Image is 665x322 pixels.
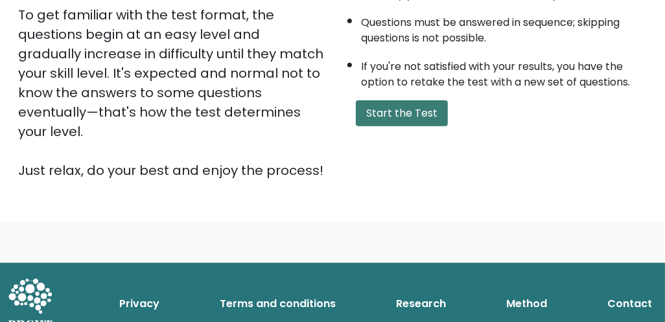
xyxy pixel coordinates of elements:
li: Questions must be answered in sequence; skipping questions is not possible. [361,8,647,46]
a: Method [501,291,552,317]
a: Contact [602,291,657,317]
li: If you're not satisfied with your results, you have the option to retake the test with a new set ... [361,52,647,90]
a: Terms and conditions [215,291,341,317]
a: Privacy [114,291,165,317]
button: Start the Test [356,100,448,126]
a: Research [391,291,451,317]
